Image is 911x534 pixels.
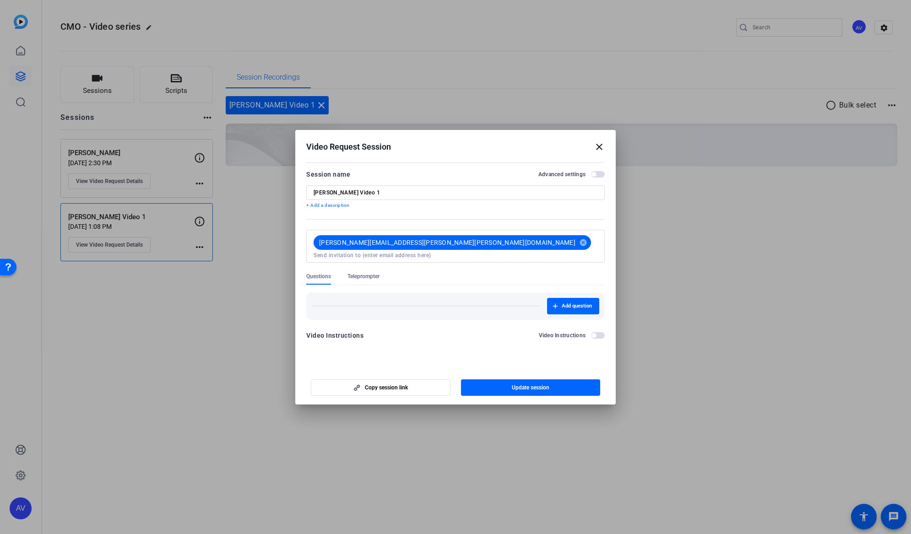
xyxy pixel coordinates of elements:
[539,332,586,339] h2: Video Instructions
[461,379,601,396] button: Update session
[306,273,331,280] span: Questions
[365,384,408,391] span: Copy session link
[311,379,450,396] button: Copy session link
[306,202,605,209] p: + Add a description
[306,330,363,341] div: Video Instructions
[547,298,599,314] button: Add question
[538,171,586,178] h2: Advanced settings
[594,141,605,152] mat-icon: close
[306,141,605,152] div: Video Request Session
[347,273,380,280] span: Teleprompter
[314,189,597,196] input: Enter Session Name
[562,302,592,310] span: Add question
[575,238,591,247] mat-icon: cancel
[314,252,597,259] input: Send invitation to (enter email address here)
[319,238,575,247] span: [PERSON_NAME][EMAIL_ADDRESS][PERSON_NAME][PERSON_NAME][DOMAIN_NAME]
[512,384,549,391] span: Update session
[306,169,350,180] div: Session name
